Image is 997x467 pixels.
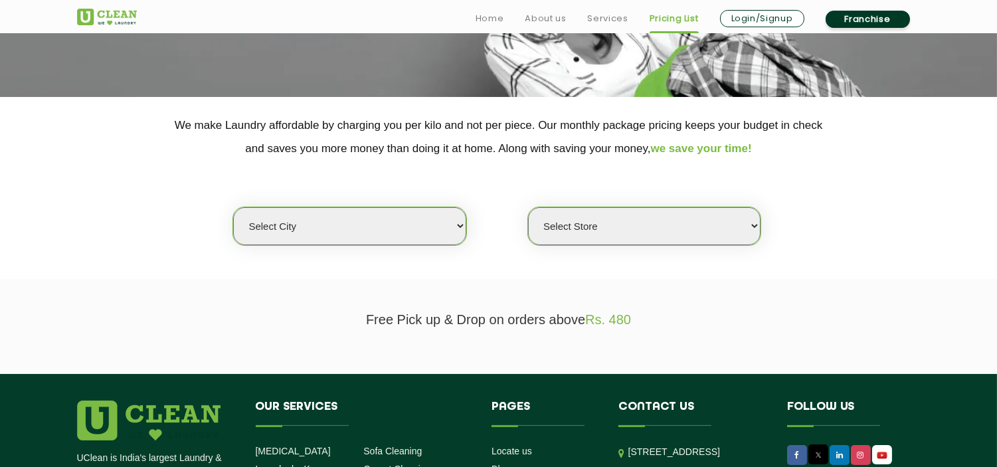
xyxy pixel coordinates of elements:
a: Franchise [826,11,910,28]
p: Free Pick up & Drop on orders above [77,312,921,327]
a: About us [525,11,566,27]
h4: Contact us [618,401,767,426]
h4: Pages [492,401,598,426]
a: Home [476,11,504,27]
a: Services [587,11,628,27]
a: Login/Signup [720,10,804,27]
span: we save your time! [651,142,752,155]
h4: Our Services [256,401,472,426]
a: [MEDICAL_DATA] [256,446,331,456]
img: UClean Laundry and Dry Cleaning [77,9,137,25]
span: Rs. 480 [585,312,631,327]
p: We make Laundry affordable by charging you per kilo and not per piece. Our monthly package pricin... [77,114,921,160]
p: [STREET_ADDRESS] [628,444,767,460]
a: Pricing List [650,11,699,27]
h4: Follow us [787,401,904,426]
a: Locate us [492,446,532,456]
a: Sofa Cleaning [363,446,422,456]
img: UClean Laundry and Dry Cleaning [873,448,891,462]
img: logo.png [77,401,221,440]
